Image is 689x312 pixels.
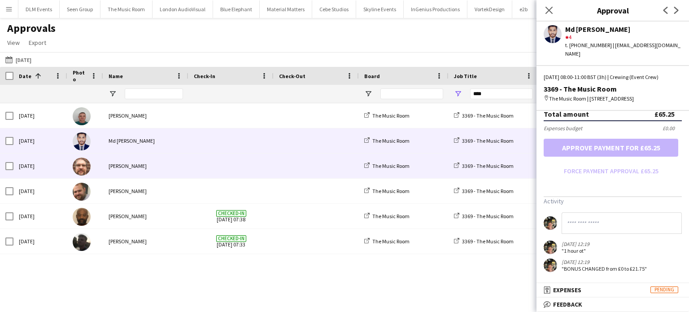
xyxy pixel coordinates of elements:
[364,163,410,169] a: The Music Room
[194,73,215,79] span: Check-In
[216,235,246,242] span: Checked-in
[213,0,260,18] button: Blue Elephant
[544,241,557,254] app-user-avatar: Brayden Davison
[73,233,91,251] img: Louie Applin
[454,213,514,220] a: 3369 - The Music Room
[364,112,410,119] a: The Music Room
[194,229,268,254] span: [DATE] 07:33
[73,208,91,226] img: Kevin Olanrewaju
[73,183,91,201] img: Ben Turner
[372,163,410,169] span: The Music Room
[536,4,689,16] h3: Approval
[13,103,67,128] div: [DATE]
[103,204,188,229] div: [PERSON_NAME]
[372,137,410,144] span: The Music Room
[73,107,91,125] img: Brayden Davison
[454,163,514,169] a: 3369 - The Music Room
[462,188,514,194] span: 3369 - The Music Room
[109,73,123,79] span: Name
[364,188,410,194] a: The Music Room
[454,73,477,79] span: Job Title
[454,90,462,98] button: Open Filter Menu
[380,88,443,99] input: Board Filter Input
[125,88,183,99] input: Name Filter Input
[544,197,682,205] h3: Activity
[372,213,410,220] span: The Music Room
[650,286,678,293] span: Pending
[562,265,647,272] div: "BONUS CHANGED from £0 to £21.75"
[13,204,67,229] div: [DATE]
[372,238,410,245] span: The Music Room
[454,238,514,245] a: 3369 - The Music Room
[372,188,410,194] span: The Music Room
[372,112,410,119] span: The Music Room
[470,88,533,99] input: Job Title Filter Input
[13,229,67,254] div: [DATE]
[260,0,312,18] button: Material Matters
[462,213,514,220] span: 3369 - The Music Room
[404,0,467,18] button: InGenius Productions
[536,283,689,297] mat-expansion-panel-header: ExpensesPending
[103,128,188,153] div: Md [PERSON_NAME]
[13,179,67,203] div: [DATE]
[553,300,582,308] span: Feedback
[364,238,410,245] a: The Music Room
[100,0,153,18] button: The Music Room
[364,213,410,220] a: The Music Room
[13,154,67,178] div: [DATE]
[544,259,557,272] app-user-avatar: Brayden Davison
[544,85,682,93] div: 3369 - The Music Room
[562,259,647,265] div: [DATE] 12:19
[454,188,514,194] a: 3369 - The Music Room
[73,132,91,150] img: Md Mosabbit Hridoy
[462,163,514,169] span: 3369 - The Music Room
[29,39,46,47] span: Export
[73,158,91,176] img: Corey Arnold
[462,137,514,144] span: 3369 - The Music Room
[536,298,689,311] mat-expansion-panel-header: Feedback
[544,95,682,103] div: The Music Room | [STREET_ADDRESS]
[364,90,372,98] button: Open Filter Menu
[73,69,87,83] span: Photo
[279,73,305,79] span: Check-Out
[7,39,20,47] span: View
[544,125,582,132] div: Expenses budget
[13,128,67,153] div: [DATE]
[565,25,682,33] div: Md [PERSON_NAME]
[364,137,410,144] a: The Music Room
[153,0,213,18] button: London AudioVisual
[60,0,100,18] button: Seen Group
[4,54,33,65] button: [DATE]
[454,112,514,119] a: 3369 - The Music Room
[356,0,404,18] button: Skyline Events
[19,73,31,79] span: Date
[553,286,581,294] span: Expenses
[462,238,514,245] span: 3369 - The Music Room
[565,41,682,57] div: t. [PHONE_NUMBER] | [EMAIL_ADDRESS][DOMAIN_NAME]
[462,112,514,119] span: 3369 - The Music Room
[4,37,23,48] a: View
[544,110,589,119] div: Total amount
[565,33,682,41] div: 4
[663,125,682,132] div: £0.00
[562,247,589,254] div: "1 hour ot"
[654,110,675,119] div: £65.25
[103,179,188,203] div: [PERSON_NAME]
[312,0,356,18] button: Cebe Studios
[535,0,591,18] button: Options Greathire
[194,204,268,229] span: [DATE] 07:38
[25,37,50,48] a: Export
[103,103,188,128] div: [PERSON_NAME]
[103,154,188,178] div: [PERSON_NAME]
[364,73,380,79] span: Board
[454,137,514,144] a: 3369 - The Music Room
[216,210,246,217] span: Checked-in
[109,90,117,98] button: Open Filter Menu
[512,0,535,18] button: e2b
[544,73,682,81] div: [DATE] 08:00-11:00 BST (3h) | Crewing (Event Crew)
[467,0,512,18] button: VortekDesign
[18,0,60,18] button: DLM Events
[562,241,589,247] div: [DATE] 12:19
[103,229,188,254] div: [PERSON_NAME]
